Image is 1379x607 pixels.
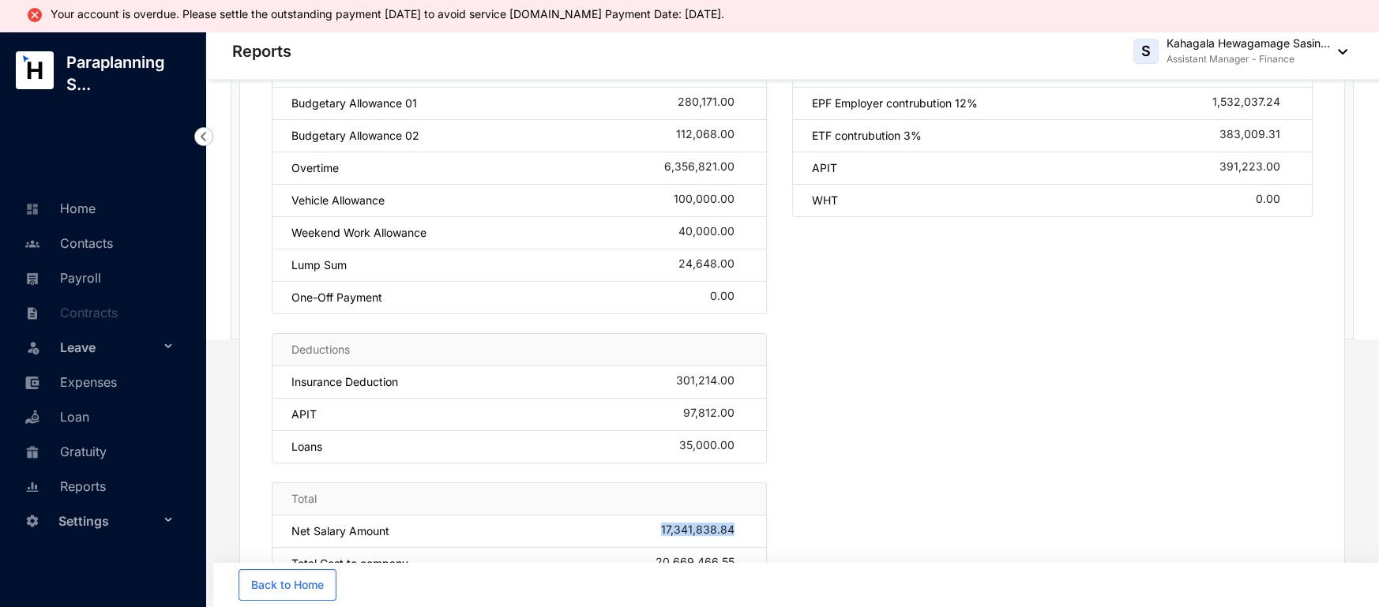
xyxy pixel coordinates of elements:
[251,577,324,593] span: Back to Home
[291,556,408,571] p: Total Cost to company
[232,40,291,62] p: Reports
[812,96,978,111] p: EPF Employer contrubution 12%
[1219,160,1293,176] div: 391,223.00
[25,514,39,528] img: settings-unselected.1febfda315e6e19643a1.svg
[25,306,39,320] img: contract-unselected.99e2b2107c0a7dd48938.svg
[21,444,107,459] a: Gratuity
[291,96,417,111] p: Budgetary Allowance 01
[13,433,186,468] li: Gratuity
[13,399,186,433] li: Loan
[812,193,838,208] p: WHT
[664,160,747,176] div: 6,356,821.00
[291,160,339,176] p: Overtime
[13,294,186,329] li: Contracts
[656,556,747,571] div: 20,669,466.55
[25,480,39,494] img: report-unselected.e6a6b4230fc7da01f883.svg
[25,410,39,425] img: loan-unselected.d74d20a04637f2d15ab5.svg
[194,127,213,146] img: nav-icon-left.19a07721e4dec06a274f6d07517f07b7.svg
[25,237,39,251] img: people-unselected.118708e94b43a90eceab.svg
[13,190,186,225] li: Home
[1167,51,1330,67] p: Assistant Manager - Finance
[674,193,747,208] div: 100,000.00
[13,260,186,294] li: Payroll
[21,478,106,494] a: Reports
[291,225,426,241] p: Weekend Work Allowance
[683,407,747,422] div: 97,812.00
[1219,128,1293,144] div: 383,009.31
[13,364,186,399] li: Expenses
[678,96,747,111] div: 280,171.00
[291,407,317,422] p: APIT
[21,200,96,216] a: Home
[21,409,89,425] a: Loan
[812,160,837,176] p: APIT
[678,225,747,241] div: 40,000.00
[21,305,118,320] a: Contracts
[1330,49,1347,54] img: dropdown-black.8e83cc76930a90b1a4fdb6d089b7bf3a.svg
[58,505,160,537] span: Settings
[291,128,419,144] p: Budgetary Allowance 02
[1141,44,1151,58] span: S
[291,193,385,208] p: Vehicle Allowance
[25,6,44,24] img: alert-icon-error.ae2eb8c10aa5e3dc951a89517520af3a.svg
[25,376,39,390] img: expense-unselected.2edcf0507c847f3e9e96.svg
[60,332,160,363] span: Leave
[239,569,336,601] button: Back to Home
[291,257,347,273] p: Lump Sum
[291,342,350,358] p: Deductions
[678,257,747,273] div: 24,648.00
[291,523,389,539] p: Net Salary Amount
[291,439,322,455] p: Loans
[13,468,186,503] li: Reports
[291,374,398,390] p: Insurance Deduction
[1167,36,1330,51] p: Kahagala Hewagamage Sasin...
[812,128,922,144] p: ETF contrubution 3%
[291,491,317,507] p: Total
[25,339,41,355] img: leave-unselected.2934df6273408c3f84d9.svg
[21,270,101,286] a: Payroll
[51,8,732,21] li: Your account is overdue. Please settle the outstanding payment [DATE] to avoid service [DOMAIN_NA...
[25,272,39,286] img: payroll-unselected.b590312f920e76f0c668.svg
[13,225,186,260] li: Contacts
[1212,96,1293,111] div: 1,532,037.24
[676,128,747,144] div: 112,068.00
[1256,193,1293,208] div: 0.00
[54,51,205,96] p: Paraplanning S...
[661,523,747,539] div: 17,341,838.84
[676,374,747,390] div: 301,214.00
[21,374,117,390] a: Expenses
[710,290,747,305] div: 0.00
[25,445,39,459] img: gratuity-unselected.a8c340787eea3cf492d7.svg
[679,439,747,455] div: 35,000.00
[291,290,382,305] p: One-Off Payment
[25,202,39,216] img: home-unselected.a29eae3204392db15eaf.svg
[21,235,113,251] a: Contacts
